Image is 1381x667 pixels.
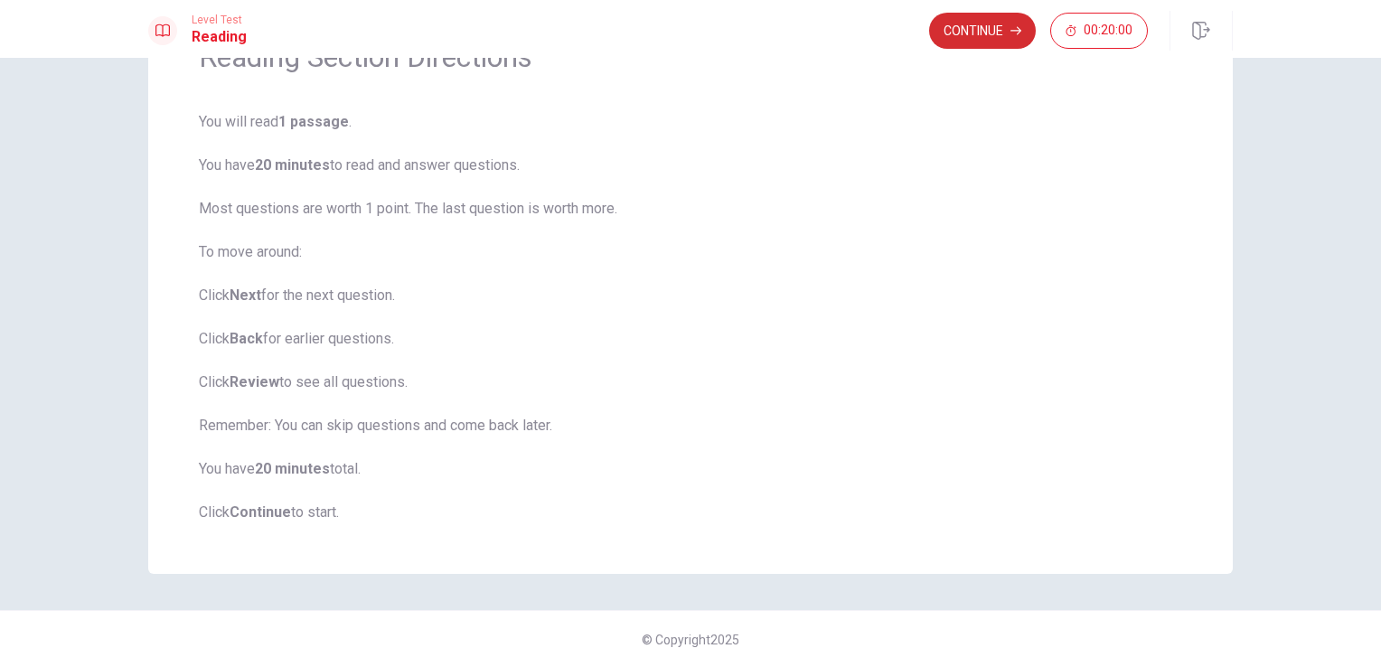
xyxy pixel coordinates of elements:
b: Continue [230,503,291,521]
button: 00:20:00 [1050,13,1148,49]
span: 00:20:00 [1084,23,1132,38]
b: Review [230,373,279,390]
span: You will read . You have to read and answer questions. Most questions are worth 1 point. The last... [199,111,1182,523]
span: Level Test [192,14,247,26]
b: 20 minutes [255,156,330,174]
b: Back [230,330,263,347]
b: 1 passage [278,113,349,130]
b: 20 minutes [255,460,330,477]
span: © Copyright 2025 [642,633,739,647]
h1: Reading [192,26,247,48]
b: Next [230,287,261,304]
button: Continue [929,13,1036,49]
